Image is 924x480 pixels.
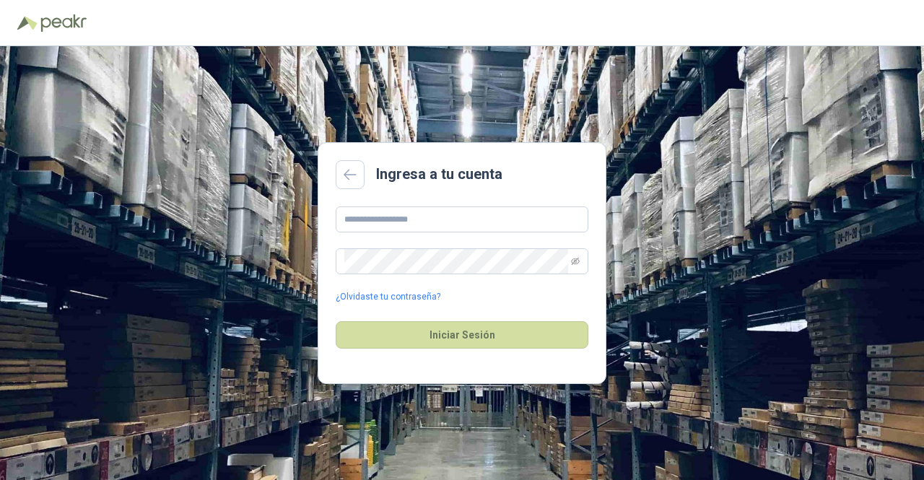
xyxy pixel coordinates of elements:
img: Logo [17,16,38,30]
img: Peakr [40,14,87,32]
h2: Ingresa a tu cuenta [376,163,502,186]
button: Iniciar Sesión [336,321,588,349]
a: ¿Olvidaste tu contraseña? [336,290,440,304]
span: eye-invisible [571,257,580,266]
